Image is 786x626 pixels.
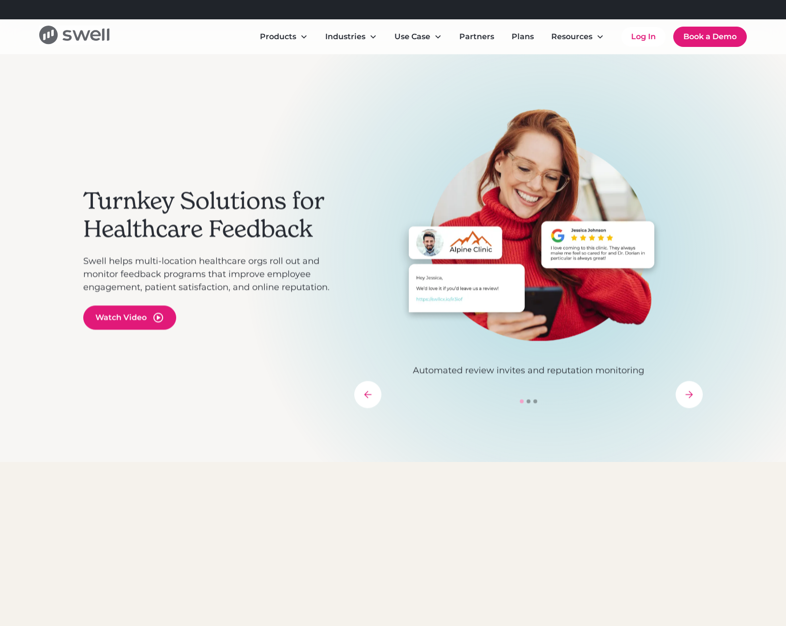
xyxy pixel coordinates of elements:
[83,254,345,294] p: Swell helps multi-location healthcare orgs roll out and monitor feedback programs that improve em...
[504,27,542,46] a: Plans
[520,400,524,403] div: Show slide 1 of 3
[533,400,537,403] div: Show slide 3 of 3
[394,31,430,43] div: Use Case
[544,27,612,46] div: Resources
[95,312,147,323] div: Watch Video
[317,27,385,46] div: Industries
[83,187,345,243] h2: Turnkey Solutions for Healthcare Feedback
[676,381,703,408] div: next slide
[527,400,530,403] div: Show slide 2 of 3
[260,31,296,43] div: Products
[621,27,665,46] a: Log In
[354,364,703,377] p: Automated review invites and reputation monitoring
[452,27,502,46] a: Partners
[83,305,176,329] a: open lightbox
[354,109,703,408] div: carousel
[354,109,703,377] div: 1 of 3
[39,26,109,47] a: home
[252,27,316,46] div: Products
[673,27,747,47] a: Book a Demo
[387,27,450,46] div: Use Case
[354,381,381,408] div: previous slide
[325,31,365,43] div: Industries
[551,31,592,43] div: Resources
